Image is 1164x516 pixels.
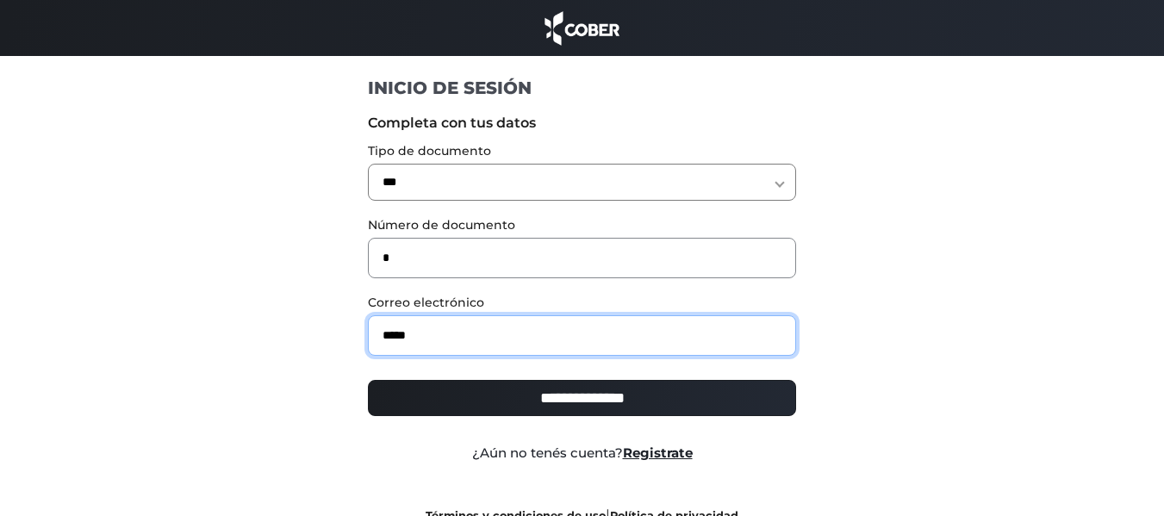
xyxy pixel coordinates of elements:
[540,9,625,47] img: cober_marca.png
[368,113,796,134] label: Completa con tus datos
[355,444,809,463] div: ¿Aún no tenés cuenta?
[368,216,796,234] label: Número de documento
[623,445,693,461] a: Registrate
[368,142,796,160] label: Tipo de documento
[368,294,796,312] label: Correo electrónico
[368,77,796,99] h1: INICIO DE SESIÓN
